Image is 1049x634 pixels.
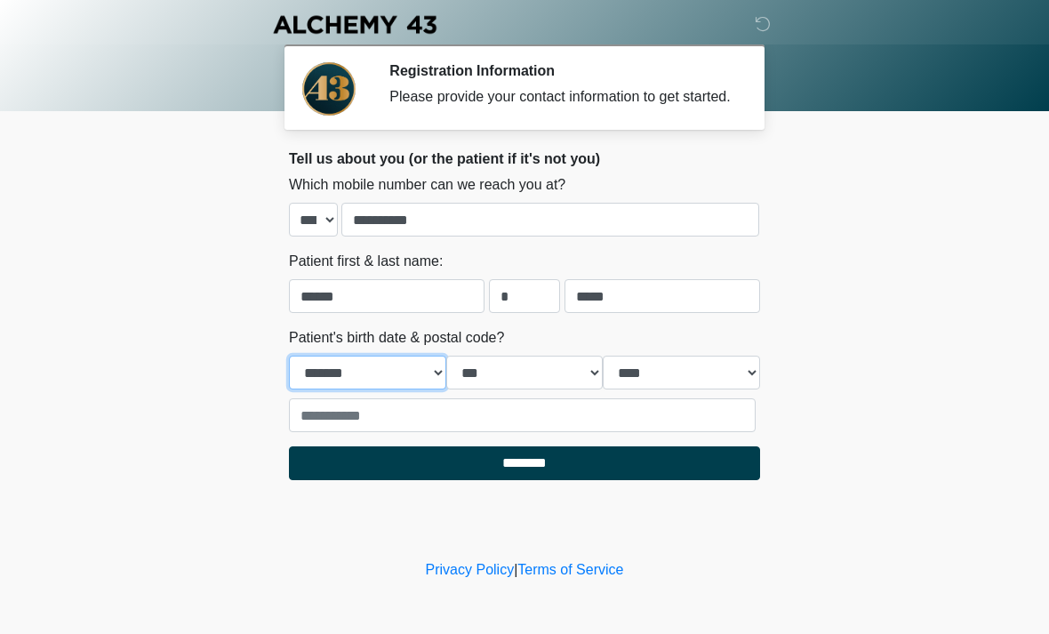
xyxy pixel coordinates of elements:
[289,150,760,167] h2: Tell us about you (or the patient if it's not you)
[302,62,356,116] img: Agent Avatar
[289,251,443,272] label: Patient first & last name:
[389,62,733,79] h2: Registration Information
[271,13,438,36] img: Alchemy 43 Logo
[289,174,565,196] label: Which mobile number can we reach you at?
[517,562,623,577] a: Terms of Service
[389,86,733,108] div: Please provide your contact information to get started.
[514,562,517,577] a: |
[426,562,515,577] a: Privacy Policy
[289,327,504,349] label: Patient's birth date & postal code?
